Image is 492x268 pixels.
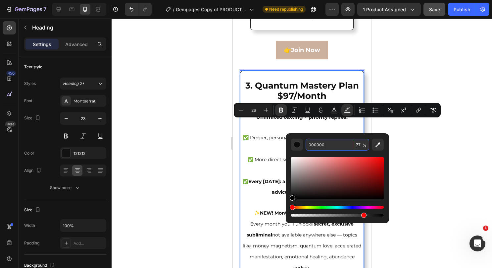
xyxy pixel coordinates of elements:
[13,62,126,72] strong: 3. Quantum Mastery Plan
[306,139,353,151] input: E.g FFFFFF
[3,3,49,16] button: 7
[363,6,406,13] span: 1 product assigned
[15,138,124,155] span: ✅ More direct support, like having me “in your pocket”
[10,202,128,252] span: Every month you’ll unlock not available anywhere else — topics like: money magnetism, quantum lov...
[74,240,105,246] div: Add...
[24,64,42,70] div: Text style
[125,3,152,16] div: Undo/Redo
[16,160,128,177] strong: Every [DATE]: a weekly analysis + personalized advice for the next week
[291,206,384,209] div: Hue
[24,240,39,246] div: Padding
[24,166,43,175] div: Align
[24,223,35,229] div: Width
[33,41,51,48] p: Settings
[363,142,367,149] span: %
[74,98,105,104] div: Montserrat
[27,191,40,197] u: NEW!
[74,151,105,157] div: 121212
[24,98,32,104] div: Font
[357,3,421,16] button: 1 product assigned
[448,3,476,16] button: Publish
[10,116,128,133] span: ✅ Deeper, personalized coaching — whenever you need it
[233,19,371,268] iframe: Design area
[43,5,46,13] p: 7
[5,121,16,127] div: Beta
[6,71,16,76] div: 450
[423,3,445,16] button: Save
[60,220,106,232] input: Auto
[483,226,488,231] span: 1
[63,81,84,87] span: Heading 2*
[24,206,42,215] div: Size
[24,114,42,123] div: Size
[173,6,174,13] span: /
[24,95,115,101] strong: Unlimited texting + priority replies.
[429,7,440,12] span: Save
[469,235,485,251] iframe: Intercom live chat
[60,78,106,90] button: Heading 2*
[24,150,34,156] div: Color
[65,41,88,48] p: Advanced
[454,6,470,13] div: Publish
[22,191,117,197] span: ✨
[50,184,81,191] div: Show more
[176,6,247,13] span: Gempages Copy of PRODUCT - MEMBERSHIP
[45,72,94,83] strong: $97/Month
[42,191,117,197] u: Monthly VIP Subliminal Drop™
[24,182,106,194] button: Show more
[32,24,104,32] p: Heading
[10,160,128,177] span: ✅
[24,81,36,87] div: Styles
[234,103,441,117] div: Editor contextual toolbar
[269,6,303,12] span: Need republishing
